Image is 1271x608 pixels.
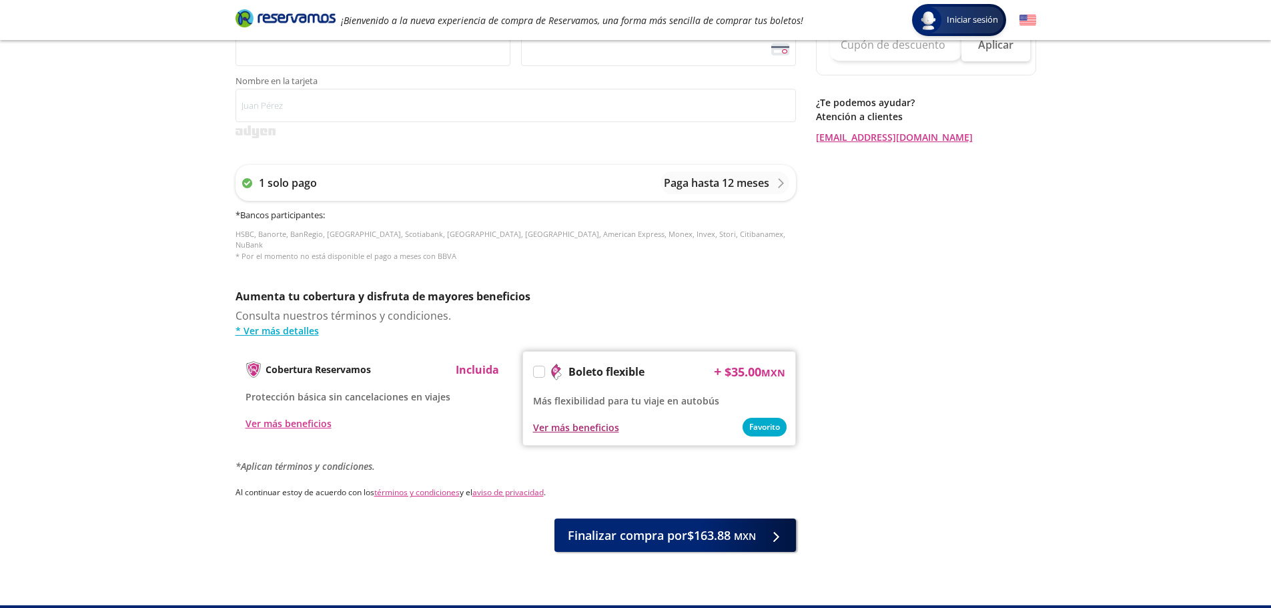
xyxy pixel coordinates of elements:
span: Protección básica sin cancelaciones en viajes [246,390,450,403]
p: Al continuar estoy de acuerdo con los y el . [236,487,796,499]
button: Aplicar [961,28,1030,61]
iframe: Iframe de la fecha de caducidad de la tarjeta asegurada [242,37,504,62]
small: MXN [761,366,785,379]
div: Consulta nuestros términos y condiciones. [236,308,796,338]
button: Ver más beneficios [533,420,619,434]
a: términos y condiciones [374,487,460,498]
button: English [1019,12,1036,29]
button: Ver más beneficios [246,416,332,430]
span: $ 35.00 [725,363,785,381]
a: [EMAIL_ADDRESS][DOMAIN_NAME] [816,130,1036,144]
span: Más flexibilidad para tu viaje en autobús [533,394,719,407]
span: Iniciar sesión [941,13,1003,27]
p: ¿Te podemos ayudar? [816,95,1036,109]
p: + [714,362,721,382]
em: ¡Bienvenido a la nueva experiencia de compra de Reservamos, una forma más sencilla de comprar tus... [341,14,803,27]
img: svg+xml;base64,PD94bWwgdmVyc2lvbj0iMS4wIiBlbmNvZGluZz0iVVRGLTgiPz4KPHN2ZyB3aWR0aD0iMzk2cHgiIGhlaW... [236,125,276,138]
span: * Por el momento no está disponible el pago a meses con BBVA [236,251,456,261]
small: MXN [734,530,756,543]
a: * Ver más detalles [236,324,796,338]
p: HSBC, Banorte, BanRegio, [GEOGRAPHIC_DATA], Scotiabank, [GEOGRAPHIC_DATA], [GEOGRAPHIC_DATA], Ame... [236,229,796,262]
input: Cupón de descuento [830,28,961,61]
i: Brand Logo [236,8,336,28]
a: Brand Logo [236,8,336,32]
p: 1 solo pago [259,175,317,191]
a: aviso de privacidad [472,487,544,498]
iframe: Iframe del código de seguridad de la tarjeta asegurada [527,37,790,62]
span: Nombre en la tarjeta [236,77,796,89]
p: Atención a clientes [816,109,1036,123]
p: Incluida [456,362,499,378]
p: *Aplican términos y condiciones. [236,459,796,473]
p: Cobertura Reservamos [266,362,371,376]
span: Finalizar compra por $163.88 [568,527,756,545]
button: Finalizar compra por$163.88 MXN [554,519,796,552]
h6: * Bancos participantes : [236,209,796,222]
input: Nombre en la tarjeta [236,89,796,122]
p: Paga hasta 12 meses [664,175,769,191]
p: Aumenta tu cobertura y disfruta de mayores beneficios [236,288,796,304]
p: Boleto flexible [568,364,645,380]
